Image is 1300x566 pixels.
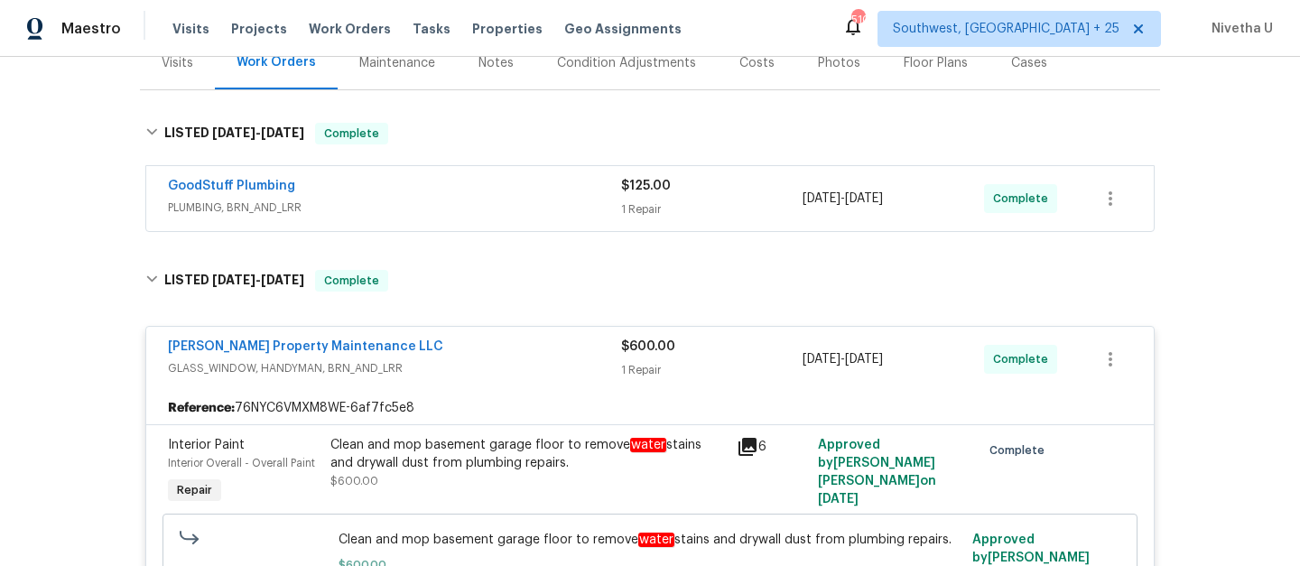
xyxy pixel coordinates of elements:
[317,125,386,143] span: Complete
[168,340,443,353] a: [PERSON_NAME] Property Maintenance LLC
[413,23,450,35] span: Tasks
[140,252,1160,310] div: LISTED [DATE]-[DATE]Complete
[851,11,864,29] div: 510
[212,274,255,286] span: [DATE]
[803,350,883,368] span: -
[168,180,295,192] a: GoodStuff Plumbing
[168,399,235,417] b: Reference:
[317,272,386,290] span: Complete
[621,200,803,218] div: 1 Repair
[168,439,245,451] span: Interior Paint
[803,353,840,366] span: [DATE]
[993,190,1055,208] span: Complete
[61,20,121,38] span: Maestro
[845,353,883,366] span: [DATE]
[330,436,726,472] div: Clean and mop basement garage floor to remove stains and drywall dust from plumbing repairs.
[339,531,962,549] span: Clean and mop basement garage floor to remove stains and drywall dust from plumbing repairs.
[164,270,304,292] h6: LISTED
[168,458,315,469] span: Interior Overall - Overall Paint
[212,274,304,286] span: -
[845,192,883,205] span: [DATE]
[557,54,696,72] div: Condition Adjustments
[737,436,807,458] div: 6
[818,54,860,72] div: Photos
[170,481,219,499] span: Repair
[261,274,304,286] span: [DATE]
[162,54,193,72] div: Visits
[818,439,936,506] span: Approved by [PERSON_NAME] [PERSON_NAME] on
[212,126,304,139] span: -
[164,123,304,144] h6: LISTED
[989,441,1052,459] span: Complete
[621,340,675,353] span: $600.00
[231,20,287,38] span: Projects
[261,126,304,139] span: [DATE]
[803,190,883,208] span: -
[478,54,514,72] div: Notes
[621,361,803,379] div: 1 Repair
[309,20,391,38] span: Work Orders
[168,359,621,377] span: GLASS_WINDOW, HANDYMAN, BRN_AND_LRR
[472,20,543,38] span: Properties
[140,105,1160,162] div: LISTED [DATE]-[DATE]Complete
[212,126,255,139] span: [DATE]
[893,20,1119,38] span: Southwest, [GEOGRAPHIC_DATA] + 25
[993,350,1055,368] span: Complete
[803,192,840,205] span: [DATE]
[564,20,682,38] span: Geo Assignments
[330,476,378,487] span: $600.00
[638,533,674,547] em: water
[359,54,435,72] div: Maintenance
[739,54,775,72] div: Costs
[146,392,1154,424] div: 76NYC6VMXM8WE-6af7fc5e8
[168,199,621,217] span: PLUMBING, BRN_AND_LRR
[172,20,209,38] span: Visits
[621,180,671,192] span: $125.00
[1011,54,1047,72] div: Cases
[904,54,968,72] div: Floor Plans
[818,493,859,506] span: [DATE]
[237,53,316,71] div: Work Orders
[1204,20,1273,38] span: Nivetha U
[630,438,666,452] em: water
